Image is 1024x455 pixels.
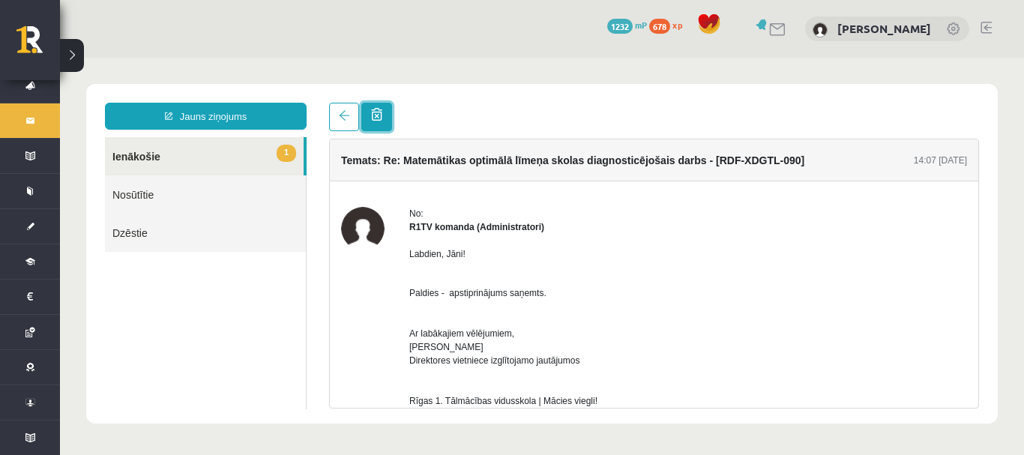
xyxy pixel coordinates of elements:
[349,164,484,175] strong: R1TV komanda (Administratori)
[607,19,647,31] a: 1232 mP
[349,149,907,163] div: No:
[16,26,60,64] a: Rīgas 1. Tālmācības vidusskola
[45,156,246,194] a: Dzēstie
[649,19,670,34] span: 678
[45,79,244,118] a: 1Ienākošie
[281,149,325,193] img: R1TV komanda
[635,19,647,31] span: mP
[607,19,633,34] span: 1232
[349,190,907,217] p: Labdien, Jāni!
[649,19,690,31] a: 678 xp
[281,97,744,109] h4: Temats: Re: Matemātikas optimālā līmeņa skolas diagnosticējošais darbs - [RDF-XDGTL-090]
[217,87,236,104] span: 1
[45,45,247,72] a: Jauns ziņojums
[837,21,931,36] a: [PERSON_NAME]
[45,118,246,156] a: Nosūtītie
[672,19,682,31] span: xp
[854,96,907,109] div: 14:07 [DATE]
[813,22,828,37] img: Jānis Tuls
